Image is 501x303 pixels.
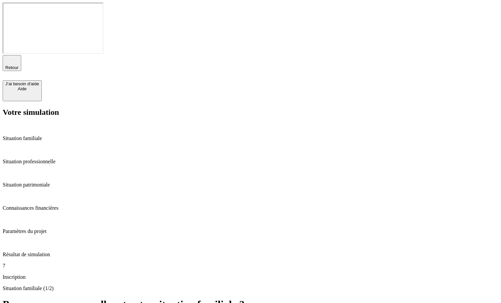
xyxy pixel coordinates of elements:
[3,285,498,291] p: Situation familiale (1/2)
[3,108,498,117] h2: Votre simulation
[3,263,498,269] p: 7
[3,55,21,71] button: Retour
[3,182,498,188] p: Situation patrimoniale
[5,86,39,91] div: Aide
[5,65,19,70] span: Retour
[3,274,498,280] p: Inscription
[3,80,42,101] button: J’ai besoin d'aideAide
[3,205,498,211] p: Connaissances financières
[3,252,498,258] p: Résultat de simulation
[5,81,39,86] div: J’ai besoin d'aide
[3,135,498,141] p: Situation familiale
[3,228,498,234] p: Paramètres du projet
[3,159,498,165] p: Situation professionnelle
